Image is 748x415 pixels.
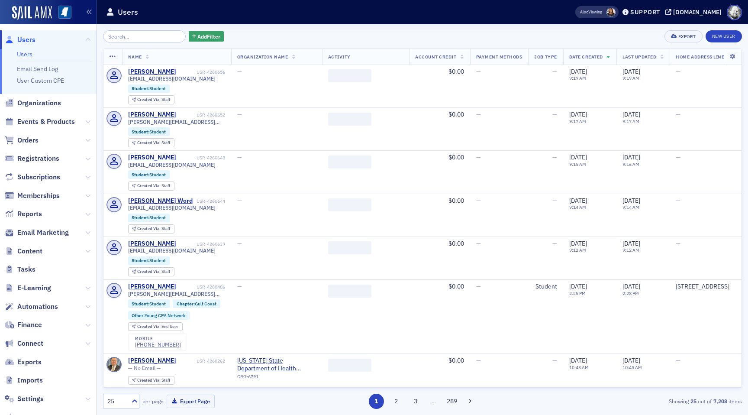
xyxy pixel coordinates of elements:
time: 9:17 AM [569,118,586,124]
a: Orders [5,136,39,145]
div: Export [678,34,696,39]
span: — [237,68,242,75]
span: [DATE] [622,197,640,204]
span: $0.00 [448,153,464,161]
div: Student: [128,84,170,93]
span: Exports [17,357,42,367]
span: [DATE] [569,240,587,247]
div: End User [137,324,178,329]
span: ‌ [328,359,371,372]
div: Staff [137,141,170,146]
span: — [552,110,557,118]
strong: 25 [689,397,698,405]
a: [PERSON_NAME] [128,283,176,291]
span: — [237,282,242,290]
span: $0.00 [448,68,464,75]
span: Student : [132,172,149,178]
span: Name [128,54,142,60]
span: Student : [132,257,149,263]
span: Content [17,246,42,256]
div: 25 [107,397,126,406]
span: [PERSON_NAME][EMAIL_ADDRESS][DOMAIN_NAME] [128,291,225,297]
span: ‌ [328,198,371,211]
div: USR-4260652 [177,112,225,118]
div: [PERSON_NAME] [128,68,176,76]
span: ‌ [328,241,371,254]
div: [STREET_ADDRESS] [676,283,729,291]
span: Home Address Line 1 [676,54,728,60]
span: Profile [727,5,742,20]
span: Orders [17,136,39,145]
div: Created Via: Staff [128,376,174,385]
span: — [676,357,680,364]
div: USR-4260656 [177,69,225,75]
span: — [676,68,680,75]
div: USR-4260644 [194,198,225,204]
div: Staff [137,97,170,102]
a: User Custom CPE [17,77,64,84]
span: Email Marketing [17,228,69,237]
a: Finance [5,320,42,330]
div: [PHONE_NUMBER] [135,341,181,348]
span: Created Via : [137,269,161,274]
time: 9:12 AM [622,247,639,253]
span: — [476,110,481,118]
span: — [552,153,557,161]
a: Student:Student [132,301,166,307]
button: [DOMAIN_NAME] [665,9,725,15]
span: Settings [17,394,44,404]
time: 9:19 AM [569,75,586,81]
span: $0.00 [448,282,464,290]
span: — [676,240,680,247]
a: SailAMX [12,6,52,20]
div: Created Via: Staff [128,182,174,191]
span: Job Type [534,54,557,60]
a: Student:Student [132,215,166,220]
span: — [237,110,242,118]
a: [PERSON_NAME] [128,154,176,162]
span: — [237,153,242,161]
span: Tasks [17,265,35,274]
span: Activity [328,54,351,60]
a: Content [5,246,42,256]
span: Payment Methods [476,54,522,60]
time: 10:45 AM [622,364,642,370]
span: [DATE] [569,197,587,204]
span: [DATE] [622,68,640,75]
strong: 7,208 [712,397,729,405]
span: — [552,357,557,364]
span: — [676,110,680,118]
div: [PERSON_NAME] [128,240,176,248]
span: Student : [132,214,149,220]
span: Events & Products [17,117,75,126]
div: Chapter: [173,299,220,308]
div: Student: [128,170,170,179]
a: Tasks [5,265,35,274]
a: New User [706,30,742,42]
span: Created Via : [137,183,161,188]
span: Add Filter [197,32,220,40]
span: [DATE] [569,68,587,75]
div: [PERSON_NAME] [128,357,176,365]
span: E-Learning [17,283,51,293]
a: Student:Student [132,86,166,91]
a: Memberships [5,191,60,201]
span: $0.00 [448,110,464,118]
span: $0.00 [448,197,464,204]
a: Email Marketing [5,228,69,237]
span: Connect [17,339,43,348]
span: ‌ [328,285,371,298]
span: ‌ [328,69,371,82]
a: Users [5,35,35,45]
a: Organizations [5,98,61,108]
input: Search… [103,30,186,42]
time: 9:14 AM [569,204,586,210]
span: [EMAIL_ADDRESS][DOMAIN_NAME] [128,247,216,254]
a: Student:Student [132,129,166,135]
div: USR-4260262 [177,358,225,364]
a: Reports [5,209,42,219]
time: 9:19 AM [622,75,639,81]
span: [DATE] [569,110,587,118]
span: — [476,197,481,204]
